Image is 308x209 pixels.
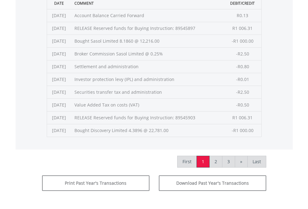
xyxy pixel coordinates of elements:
[232,115,253,121] span: R1 006.31
[159,175,266,191] button: Download Past Year's Transactions
[71,47,224,60] td: Broker Commission Sasol Limited @ 0.25%
[236,89,249,95] span: -R2.50
[236,64,249,69] span: -R0.80
[197,156,210,168] a: 1
[71,9,224,22] td: Account Balance Carried Forward
[47,47,71,60] td: [DATE]
[42,175,149,191] button: Print Past Year's Transactions
[237,12,248,18] span: R0.13
[232,25,253,31] span: R1 006.31
[47,60,71,73] td: [DATE]
[71,35,224,47] td: Bought Sasol Limited 8.1860 @ 12,216.00
[47,73,71,86] td: [DATE]
[71,124,224,137] td: Bought Discovery Limited 4.3896 @ 22,781.00
[47,9,71,22] td: [DATE]
[47,111,71,124] td: [DATE]
[232,127,254,133] span: -R1 000.00
[71,111,224,124] td: RELEASE Reserved funds for Buying Instruction: 89545903
[71,22,224,35] td: RELEASE Reserved funds for Buying Instruction: 89545897
[47,124,71,137] td: [DATE]
[71,60,224,73] td: Settlement and administration
[71,86,224,98] td: Securities transfer tax and administration
[236,51,249,57] span: -R2.50
[247,156,266,168] a: Last
[71,73,224,86] td: Investor protection levy (IPL) and administration
[236,102,249,108] span: -R0.50
[177,156,197,168] a: First
[236,76,249,82] span: -R0.01
[209,156,222,168] a: 2
[235,156,248,168] a: »
[222,156,235,168] a: 3
[47,35,71,47] td: [DATE]
[71,98,224,111] td: Value Added Tax on costs (VAT)
[47,86,71,98] td: [DATE]
[47,98,71,111] td: [DATE]
[232,38,254,44] span: -R1 000.00
[47,22,71,35] td: [DATE]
